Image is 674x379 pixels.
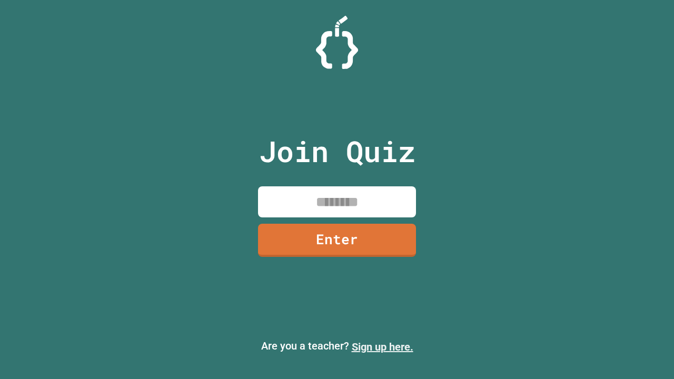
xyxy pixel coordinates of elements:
p: Join Quiz [259,129,415,173]
iframe: chat widget [587,291,663,336]
iframe: chat widget [630,337,663,368]
a: Enter [258,224,416,257]
p: Are you a teacher? [8,338,666,355]
img: Logo.svg [316,16,358,69]
a: Sign up here. [352,341,413,353]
